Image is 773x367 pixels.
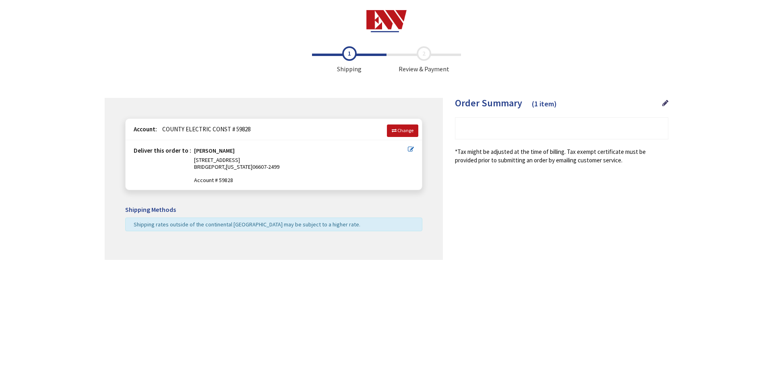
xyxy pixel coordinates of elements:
[125,206,422,214] h5: Shipping Methods
[194,177,408,184] span: Account # 59828
[134,221,360,228] span: Shipping rates outside of the continental [GEOGRAPHIC_DATA] may be subject to a higher rate.
[252,163,279,170] span: 06607-2499
[194,147,235,157] strong: [PERSON_NAME]
[134,125,157,133] strong: Account:
[158,125,250,133] span: COUNTY ELECTRIC CONST # 59828
[366,10,407,32] img: Electrical Wholesalers, Inc.
[134,147,191,154] strong: Deliver this order to :
[194,156,240,164] span: [STREET_ADDRESS]
[455,97,522,109] span: Order Summary
[194,163,226,170] span: BRIDGEPORT,
[312,46,386,74] span: Shipping
[532,99,557,108] span: (1 item)
[226,163,252,170] span: [US_STATE]
[397,127,413,133] span: Change
[455,147,668,165] : *Tax might be adjusted at the time of billing. Tax exempt certificate must be provided prior to s...
[386,46,461,74] span: Review & Payment
[387,124,418,137] a: Change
